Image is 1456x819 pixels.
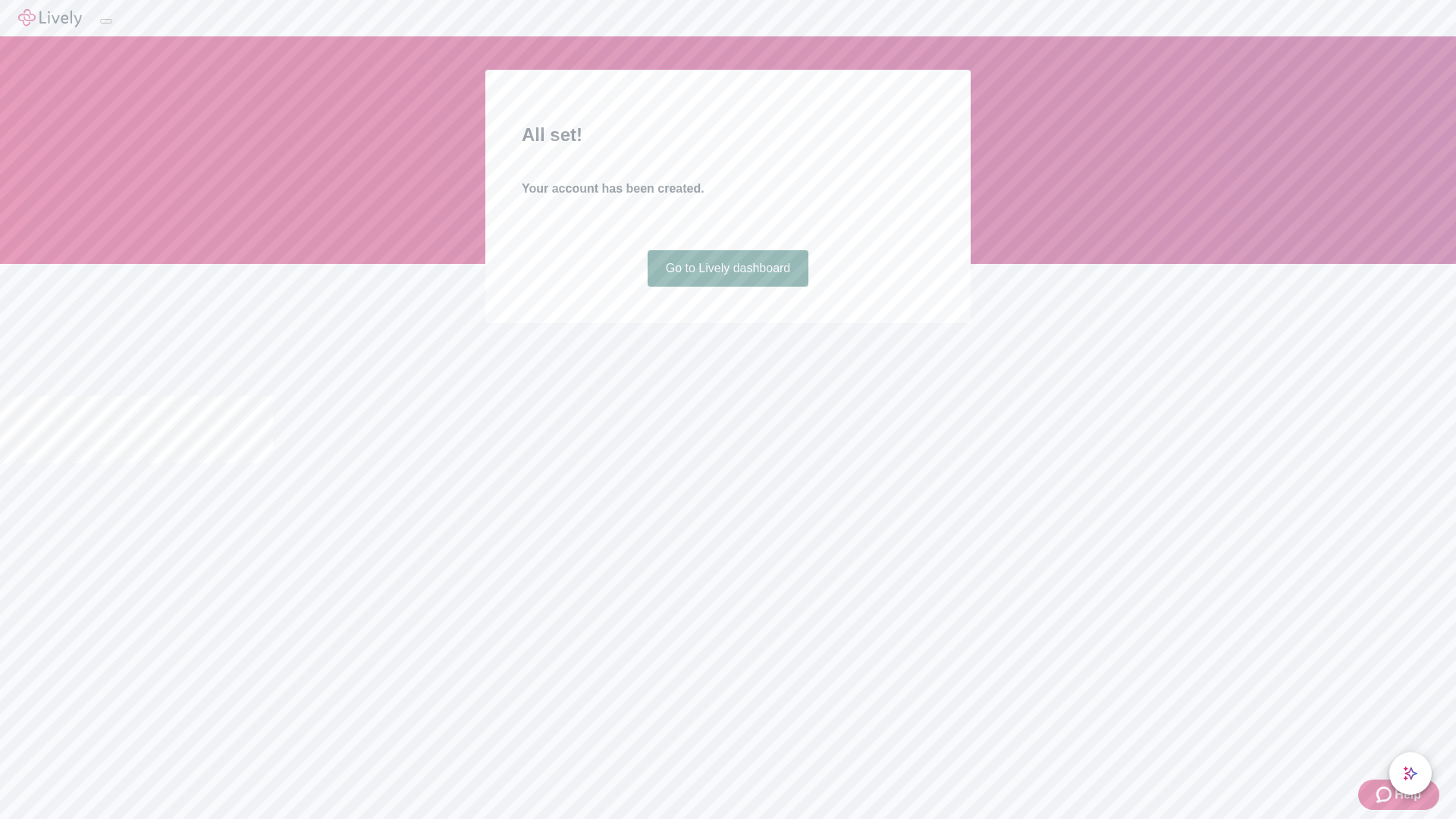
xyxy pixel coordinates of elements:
[1358,780,1439,810] button: Zendesk support iconHelp
[18,9,82,27] img: Lively
[1389,752,1432,795] button: chat
[522,121,934,149] h2: All set!
[1376,786,1395,804] svg: Zendesk support icon
[1403,766,1418,781] svg: Lively AI Assistant
[1395,786,1421,804] span: Help
[100,19,112,24] button: Log out
[522,180,934,198] h4: Your account has been created.
[648,250,809,287] a: Go to Lively dashboard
